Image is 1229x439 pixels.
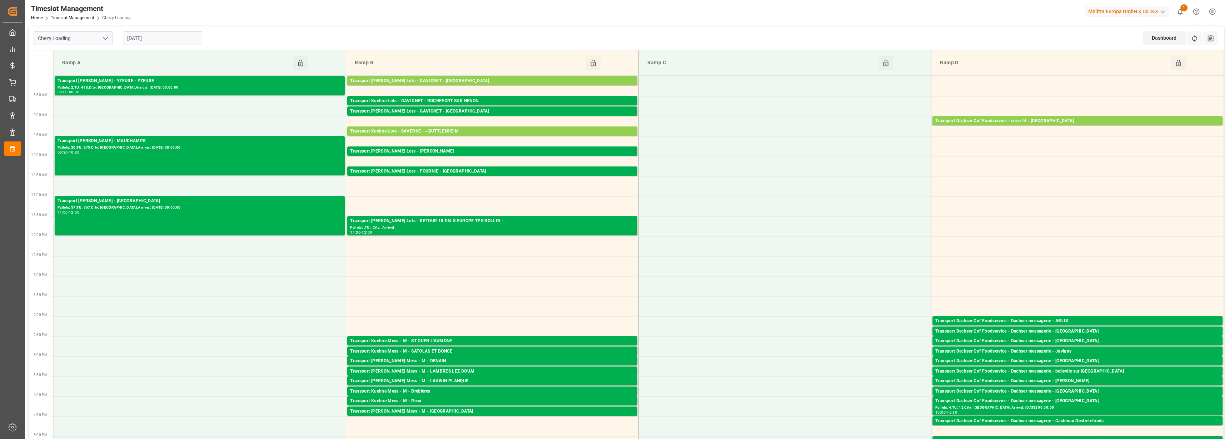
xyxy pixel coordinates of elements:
[34,113,48,117] span: 9:00 AM
[935,325,1220,331] div: Pallets: 1,TU: 9,City: ABLIS,Arrival: [DATE] 00:00:00
[34,313,48,317] span: 2:00 PM
[34,353,48,357] span: 3:00 PM
[68,151,69,154] div: -
[100,33,110,44] button: open menu
[350,128,635,135] div: Transport Kuehne Lots - SAVERNE - ~DUTTLENHEIM
[350,355,635,361] div: Pallets: ,TU: 4,City: [PERSON_NAME] ET BONCE,Arrival: [DATE] 00:00:00
[350,338,635,345] div: Transport Kuehne Mess - M - ST OUEN L'AUMONE
[31,233,48,237] span: 12:00 PM
[935,425,1220,431] div: Pallets: 2,TU: 19,City: Castenau Destretefonds,Arrival: [DATE] 00:00:00
[350,395,635,401] div: Pallets: ,TU: 7,City: [GEOGRAPHIC_DATA],Arrival: [DATE] 00:00:00
[350,385,635,391] div: Pallets: ,TU: 114,City: LAUWIN PLANQUE,Arrival: [DATE] 00:00:00
[947,411,957,414] div: 16:30
[350,148,635,155] div: Transport [PERSON_NAME] Lots - [PERSON_NAME]
[350,365,635,371] div: Pallets: ,TU: 184,City: [GEOGRAPHIC_DATA],Arrival: [DATE] 00:00:00
[935,125,1220,131] div: Pallets: 2,TU: 14,City: [GEOGRAPHIC_DATA],Arrival: [DATE] 00:00:00
[51,15,94,20] a: Timeslot Management
[935,365,1220,371] div: Pallets: 1,TU: ,City: [GEOGRAPHIC_DATA],Arrival: [DATE] 00:00:00
[350,108,635,115] div: Transport [PERSON_NAME] Lots - GAVIGNET - [GEOGRAPHIC_DATA]
[69,90,79,94] div: 08:30
[935,345,1220,351] div: Pallets: 1,TU: 16,City: [GEOGRAPHIC_DATA],Arrival: [DATE] 00:00:00
[935,405,1220,411] div: Pallets: 4,TU: 12,City: [GEOGRAPHIC_DATA],Arrival: [DATE] 00:00:00
[69,151,79,154] div: 10:30
[69,211,79,214] div: 12:00
[935,328,1220,335] div: Transport Dachser Cof Foodservice - Dachser messagerie - [GEOGRAPHIC_DATA]
[58,205,342,211] div: Pallets: 57,TU: 767,City: [GEOGRAPHIC_DATA],Arrival: [DATE] 00:00:00
[350,78,635,85] div: Transport [PERSON_NAME] Lots - GAVIGNET - [GEOGRAPHIC_DATA]
[59,56,293,70] div: Ramp A
[935,348,1220,355] div: Transport Dachser Cof Foodservice - Dachser messagerie - Juvigny
[31,153,48,157] span: 10:00 AM
[946,411,947,414] div: -
[31,253,48,257] span: 12:30 PM
[935,318,1220,325] div: Transport Dachser Cof Foodservice - Dachser messagerie - ABLIS
[935,411,946,414] div: 16:00
[935,368,1220,375] div: Transport Dachser Cof Foodservice - Dachser messagerie - bellevile sur [GEOGRAPHIC_DATA]
[350,368,635,375] div: Transport [PERSON_NAME] Mess - M - LAMBRES LEZ DOUAI
[935,388,1220,395] div: Transport Dachser Cof Foodservice - Dachser messagerie - [GEOGRAPHIC_DATA]
[350,175,635,181] div: Pallets: ,TU: 176,City: [GEOGRAPHIC_DATA],Arrival: [DATE] 00:00:00
[350,405,635,411] div: Pallets: ,TU: 4,City: [GEOGRAPHIC_DATA],Arrival: [DATE] 00:00:00
[34,333,48,337] span: 2:30 PM
[34,393,48,397] span: 4:00 PM
[350,135,635,141] div: Pallets: 1,TU: 70,City: ~[GEOGRAPHIC_DATA],Arrival: [DATE] 00:00:00
[935,335,1220,341] div: Pallets: ,TU: 95,City: [GEOGRAPHIC_DATA],Arrival: [DATE] 00:00:00
[58,198,342,205] div: Transport [PERSON_NAME] - [GEOGRAPHIC_DATA]
[350,378,635,385] div: Transport [PERSON_NAME] Mess - M - LAUWIN PLANQUE
[1143,31,1186,45] div: Dashboard
[31,193,48,197] span: 11:00 AM
[1172,4,1188,20] button: show 1 new notifications
[350,415,635,421] div: Pallets: ,TU: 4,City: [GEOGRAPHIC_DATA],Arrival: [DATE] 00:00:00
[34,293,48,297] span: 1:30 PM
[935,358,1220,365] div: Transport Dachser Cof Foodservice - Dachser messagerie - [GEOGRAPHIC_DATA]
[34,133,48,137] span: 9:30 AM
[1180,4,1188,11] span: 1
[31,3,131,14] div: Timeslot Management
[58,90,68,94] div: 08:00
[58,211,68,214] div: 11:00
[58,145,342,151] div: Pallets: 20,TU: 975,City: [GEOGRAPHIC_DATA],Arrival: [DATE] 00:00:00
[350,115,635,121] div: Pallets: 16,TU: 626,City: [GEOGRAPHIC_DATA],Arrival: [DATE] 00:00:00
[350,345,635,351] div: Pallets: ,TU: 12,City: ST OUEN L'AUMONE,Arrival: [DATE] 00:00:00
[350,388,635,395] div: Transport Kuehne Mess - M - Brebières
[935,355,1220,361] div: Pallets: 1,TU: 41,City: [GEOGRAPHIC_DATA],Arrival: [DATE] 00:00:00
[34,31,113,45] input: Type to search/select
[350,408,635,415] div: Transport [PERSON_NAME] Mess - M - [GEOGRAPHIC_DATA]
[350,155,635,161] div: Pallets: 5,TU: 296,City: CARQUEFOU,Arrival: [DATE] 00:00:00
[935,385,1220,391] div: Pallets: ,TU: 32,City: [GEOGRAPHIC_DATA],Arrival: [DATE] 00:00:00
[645,56,879,70] div: Ramp C
[352,56,586,70] div: Ramp B
[937,56,1171,70] div: Ramp D
[935,395,1220,401] div: Pallets: ,TU: 11,City: [GEOGRAPHIC_DATA],Arrival: [DATE] 00:00:00
[350,348,635,355] div: Transport Kuehne Mess - M - SATOLAS ET BONCE
[350,168,635,175] div: Transport [PERSON_NAME] Lots - FOURNIE - [GEOGRAPHIC_DATA]
[350,375,635,381] div: Pallets: ,TU: 67,City: [GEOGRAPHIC_DATA],Arrival: [DATE] 00:00:00
[31,15,43,20] a: Home
[34,93,48,97] span: 8:30 AM
[935,378,1220,385] div: Transport Dachser Cof Foodservice - Dachser messagerie - [PERSON_NAME]
[123,31,202,45] input: DD-MM-YYYY
[362,231,372,234] div: 12:00
[34,373,48,377] span: 3:30 PM
[68,211,69,214] div: -
[1085,5,1172,18] button: Melitta Europa GmbH & Co. KG
[350,218,635,225] div: Transport [PERSON_NAME] Lots - RETOUR 18 PALS EUROPE TPS ROLLIN -
[1188,4,1204,20] button: Help Center
[350,358,635,365] div: Transport [PERSON_NAME] Mess - M - DENAIN
[350,105,635,111] div: Pallets: 3,TU: 130,City: ROCHEFORT SUR NENON,Arrival: [DATE] 00:00:00
[350,85,635,91] div: Pallets: 13,TU: 708,City: [GEOGRAPHIC_DATA],Arrival: [DATE] 00:00:00
[58,138,342,145] div: Transport [PERSON_NAME] - MAUCHAMPS
[350,98,635,105] div: Transport Kuehne Lots - GAVIGNET - ROCHEFORT SUR NENON
[350,398,635,405] div: Transport Kuehne Mess - M - Réau
[360,231,362,234] div: -
[1085,6,1169,17] div: Melitta Europa GmbH & Co. KG
[58,85,342,91] div: Pallets: 2,TU: 418,City: [GEOGRAPHIC_DATA],Arrival: [DATE] 00:00:00
[935,118,1220,125] div: Transport Dachser Cof Foodservice - corsi fit - [GEOGRAPHIC_DATA]
[350,231,360,234] div: 11:30
[34,413,48,417] span: 4:30 PM
[68,90,69,94] div: -
[350,225,635,231] div: Pallets: ,TU: ,City: ,Arrival:
[34,433,48,437] span: 5:00 PM
[58,151,68,154] div: 09:30
[31,173,48,177] span: 10:30 AM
